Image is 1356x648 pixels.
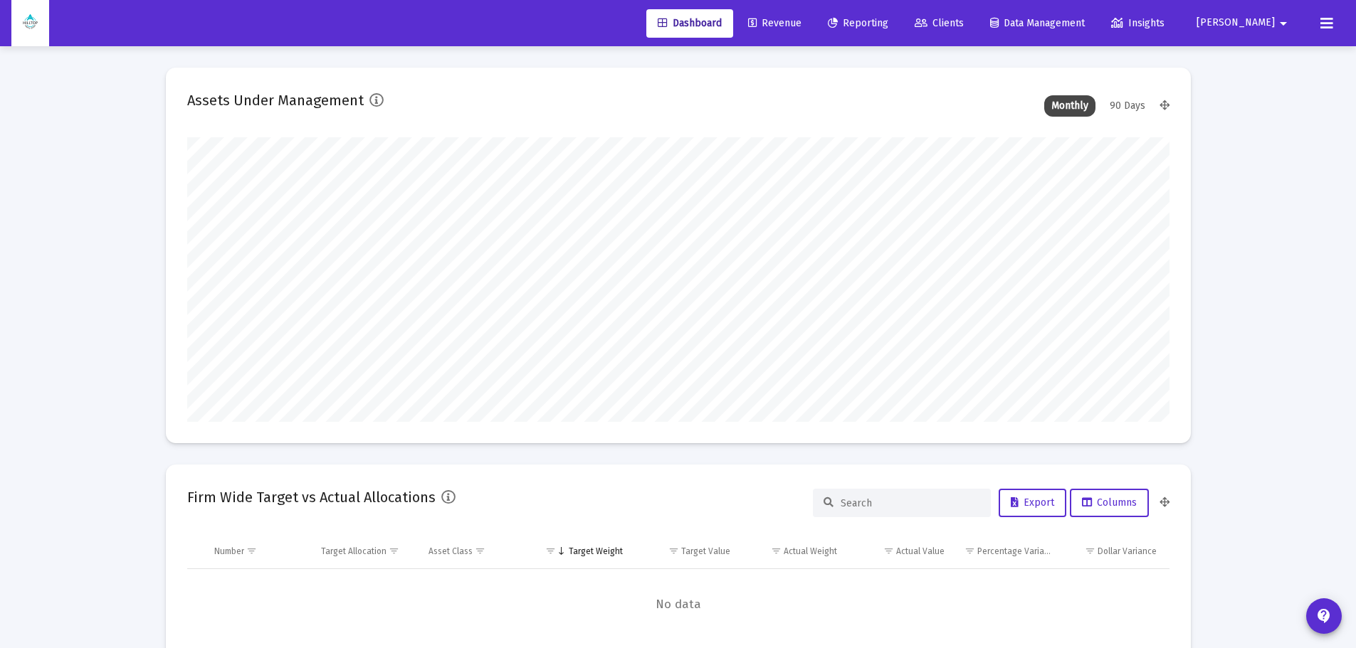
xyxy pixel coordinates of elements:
[22,9,38,38] img: Dashboard
[977,546,1053,557] div: Percentage Variance
[748,17,801,29] span: Revenue
[646,9,733,38] a: Dashboard
[1100,9,1176,38] a: Insights
[883,546,894,556] span: Show filter options for column 'Actual Value'
[771,546,782,556] span: Show filter options for column 'Actual Weight'
[816,9,900,38] a: Reporting
[214,546,244,557] div: Number
[1111,17,1165,29] span: Insights
[545,546,556,556] span: Show filter options for column 'Target Weight'
[658,17,722,29] span: Dashboard
[979,9,1096,38] a: Data Management
[569,546,623,557] div: Target Weight
[668,546,679,556] span: Show filter options for column 'Target Value'
[740,534,848,568] td: Column Actual Weight
[419,534,526,568] td: Column Asset Class
[1011,496,1054,509] span: Export
[187,597,1170,612] span: No data
[784,546,837,557] div: Actual Weight
[999,489,1066,517] button: Export
[1179,9,1309,37] button: [PERSON_NAME]
[1315,607,1333,625] mat-icon: contact_support
[475,546,485,556] span: Show filter options for column 'Asset Class'
[737,9,813,38] a: Revenue
[847,534,955,568] td: Column Actual Value
[187,89,364,112] h2: Assets Under Management
[1197,17,1275,29] span: [PERSON_NAME]
[841,497,980,509] input: Search
[1070,489,1149,517] button: Columns
[187,534,1170,640] div: Data grid
[633,534,740,568] td: Column Target Value
[429,546,473,557] div: Asset Class
[965,546,975,556] span: Show filter options for column 'Percentage Variance'
[389,546,399,556] span: Show filter options for column 'Target Allocation'
[828,17,888,29] span: Reporting
[525,534,633,568] td: Column Target Weight
[311,534,419,568] td: Column Target Allocation
[915,17,964,29] span: Clients
[896,546,945,557] div: Actual Value
[1082,496,1137,509] span: Columns
[187,486,436,509] h2: Firm Wide Target vs Actual Allocations
[1044,95,1095,117] div: Monthly
[1098,546,1157,557] div: Dollar Variance
[990,17,1085,29] span: Data Management
[246,546,257,556] span: Show filter options for column 'Number'
[1085,546,1095,556] span: Show filter options for column 'Dollar Variance'
[1103,95,1152,117] div: 90 Days
[321,546,387,557] div: Target Allocation
[1062,534,1170,568] td: Column Dollar Variance
[1275,9,1292,38] mat-icon: arrow_drop_down
[681,546,730,557] div: Target Value
[903,9,975,38] a: Clients
[955,534,1062,568] td: Column Percentage Variance
[204,534,312,568] td: Column Number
